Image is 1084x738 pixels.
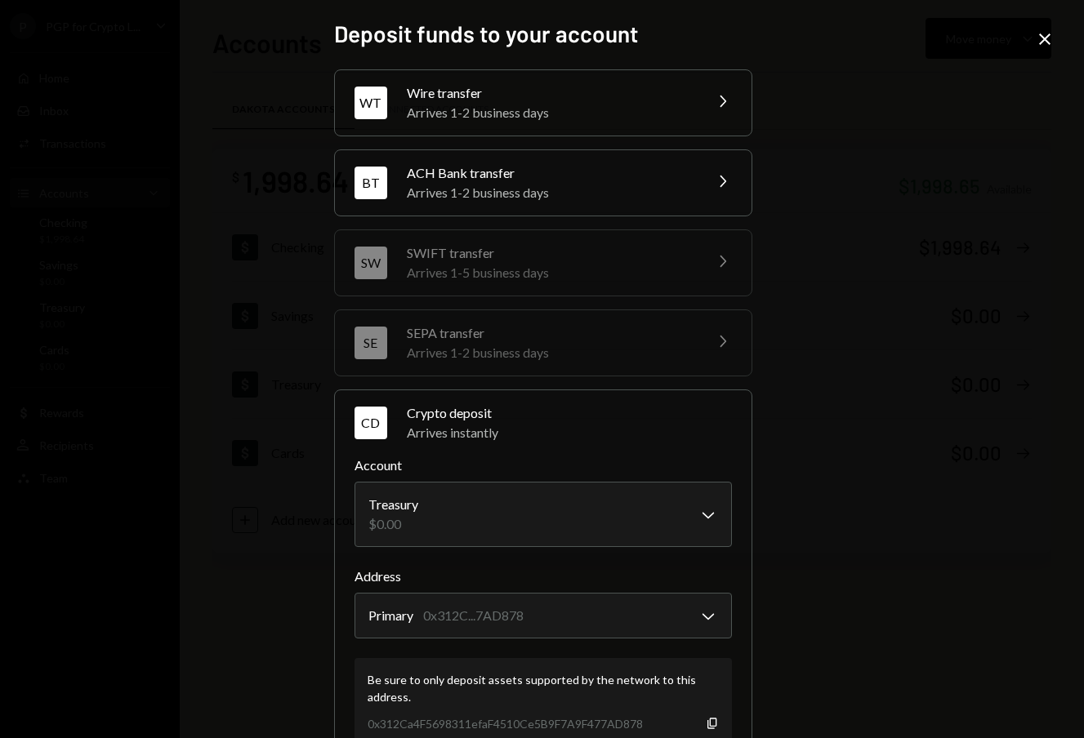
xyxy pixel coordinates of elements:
div: SW [355,247,387,279]
div: Arrives 1-2 business days [407,103,693,122]
div: SE [355,327,387,359]
div: Arrives 1-2 business days [407,343,693,362]
button: BTACH Bank transferArrives 1-2 business days [335,150,752,216]
div: BT [355,167,387,199]
label: Account [355,456,732,475]
div: CD [355,407,387,439]
div: ACH Bank transfer [407,163,693,183]
div: Arrives 1-5 business days [407,263,693,282]
button: CDCrypto depositArrives instantly [335,390,752,456]
h2: Deposit funds to your account [334,18,751,50]
div: SWIFT transfer [407,243,693,263]
button: SWSWIFT transferArrives 1-5 business days [335,230,752,296]
div: 0x312C...7AD878 [423,606,524,625]
div: Arrives 1-2 business days [407,183,693,202]
button: Account [355,482,732,547]
div: WT [355,87,387,119]
div: Crypto deposit [407,403,732,423]
button: WTWire transferArrives 1-2 business days [335,70,752,136]
div: SEPA transfer [407,323,693,343]
div: 0x312Ca4F5698311efaF4510Ce5B9F7A9F477AD878 [368,715,643,732]
button: Address [355,593,732,638]
div: Be sure to only deposit assets supported by the network to this address. [368,671,719,705]
button: SESEPA transferArrives 1-2 business days [335,310,752,376]
div: Arrives instantly [407,423,732,442]
label: Address [355,567,732,586]
div: Wire transfer [407,83,693,103]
